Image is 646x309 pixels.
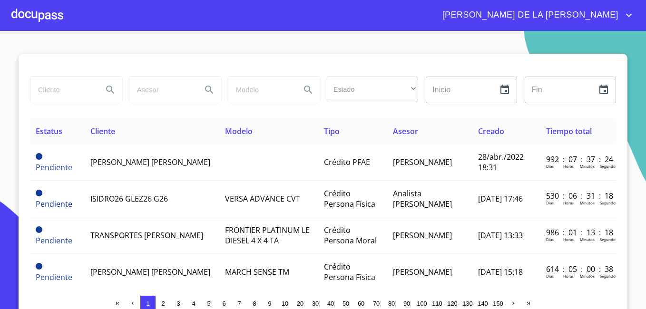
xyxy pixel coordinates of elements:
[432,300,442,307] span: 110
[36,199,72,209] span: Pendiente
[297,78,320,101] button: Search
[312,300,319,307] span: 30
[36,263,42,270] span: Pendiente
[478,126,504,136] span: Creado
[36,126,62,136] span: Estatus
[129,77,194,103] input: search
[324,261,375,282] span: Crédito Persona Física
[393,267,452,277] span: [PERSON_NAME]
[36,190,42,196] span: Pendiente
[493,300,503,307] span: 150
[563,237,574,242] p: Horas
[225,193,300,204] span: VERSA ADVANCE CVT
[478,267,523,277] span: [DATE] 15:18
[176,300,180,307] span: 3
[36,153,42,160] span: Pendiente
[580,273,595,279] p: Minutos
[546,237,554,242] p: Dias
[546,191,610,201] p: 530 : 06 : 31 : 18
[373,300,380,307] span: 70
[403,300,410,307] span: 90
[343,300,349,307] span: 50
[546,126,592,136] span: Tiempo total
[393,230,452,241] span: [PERSON_NAME]
[563,200,574,205] p: Horas
[282,300,288,307] span: 10
[146,300,149,307] span: 1
[417,300,427,307] span: 100
[327,77,418,102] div: ​
[388,300,395,307] span: 80
[90,157,210,167] span: [PERSON_NAME] [PERSON_NAME]
[225,126,253,136] span: Modelo
[90,193,168,204] span: ISIDRO26 GLEZ26 G26
[228,77,293,103] input: search
[580,237,595,242] p: Minutos
[99,78,122,101] button: Search
[36,226,42,233] span: Pendiente
[462,300,472,307] span: 130
[580,200,595,205] p: Minutos
[327,300,334,307] span: 40
[546,154,610,164] p: 992 : 07 : 37 : 24
[447,300,457,307] span: 120
[546,227,610,238] p: 986 : 01 : 13 : 18
[600,200,617,205] p: Segundos
[36,272,72,282] span: Pendiente
[546,273,554,279] p: Dias
[253,300,256,307] span: 8
[600,164,617,169] p: Segundos
[600,273,617,279] p: Segundos
[324,225,377,246] span: Crédito Persona Moral
[225,267,289,277] span: MARCH SENSE TM
[161,300,165,307] span: 2
[580,164,595,169] p: Minutos
[324,188,375,209] span: Crédito Persona Física
[546,264,610,274] p: 614 : 05 : 00 : 38
[36,162,72,173] span: Pendiente
[90,126,115,136] span: Cliente
[393,188,452,209] span: Analista [PERSON_NAME]
[478,230,523,241] span: [DATE] 13:33
[435,8,623,23] span: [PERSON_NAME] DE LA [PERSON_NAME]
[478,152,524,173] span: 28/abr./2022 18:31
[478,193,523,204] span: [DATE] 17:46
[207,300,210,307] span: 5
[192,300,195,307] span: 4
[198,78,221,101] button: Search
[546,164,554,169] p: Dias
[90,230,203,241] span: TRANSPORTES [PERSON_NAME]
[225,225,310,246] span: FRONTIER PLATINUM LE DIESEL 4 X 4 TA
[90,267,210,277] span: [PERSON_NAME] [PERSON_NAME]
[358,300,364,307] span: 60
[563,273,574,279] p: Horas
[546,200,554,205] p: Dias
[222,300,225,307] span: 6
[237,300,241,307] span: 7
[563,164,574,169] p: Horas
[324,126,340,136] span: Tipo
[324,157,370,167] span: Crédito PFAE
[393,157,452,167] span: [PERSON_NAME]
[268,300,271,307] span: 9
[36,235,72,246] span: Pendiente
[600,237,617,242] p: Segundos
[478,300,488,307] span: 140
[30,77,95,103] input: search
[297,300,303,307] span: 20
[435,8,635,23] button: account of current user
[393,126,418,136] span: Asesor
